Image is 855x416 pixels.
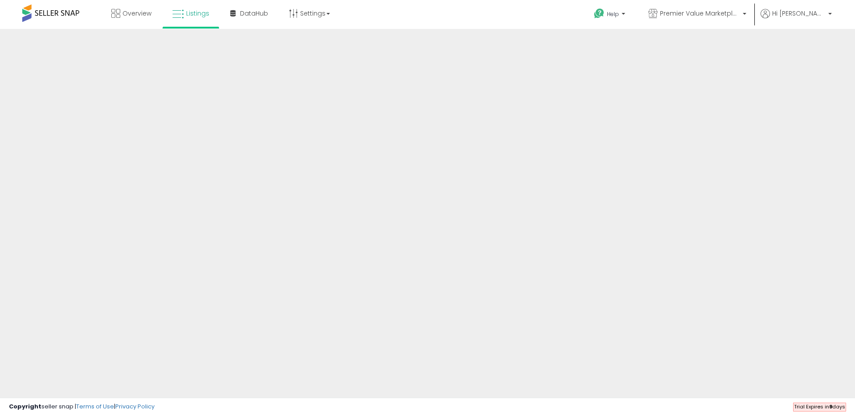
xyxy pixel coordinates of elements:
[240,9,268,18] span: DataHub
[594,8,605,19] i: Get Help
[660,9,740,18] span: Premier Value Marketplace LLC
[587,1,634,29] a: Help
[186,9,209,18] span: Listings
[761,9,832,29] a: Hi [PERSON_NAME]
[607,10,619,18] span: Help
[772,9,826,18] span: Hi [PERSON_NAME]
[122,9,151,18] span: Overview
